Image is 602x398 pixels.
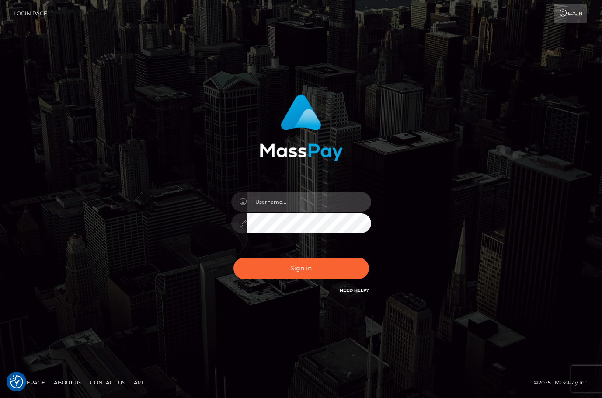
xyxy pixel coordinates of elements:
input: Username... [247,192,371,212]
img: Revisit consent button [10,375,23,388]
div: © 2025 , MassPay Inc. [534,378,595,388]
img: MassPay Login [260,94,343,161]
a: Need Help? [340,287,369,293]
a: Contact Us [87,376,129,389]
a: Homepage [10,376,49,389]
button: Consent Preferences [10,375,23,388]
a: About Us [50,376,85,389]
a: Login [554,4,587,23]
a: Login Page [14,4,47,23]
button: Sign in [233,258,369,279]
a: API [130,376,147,389]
